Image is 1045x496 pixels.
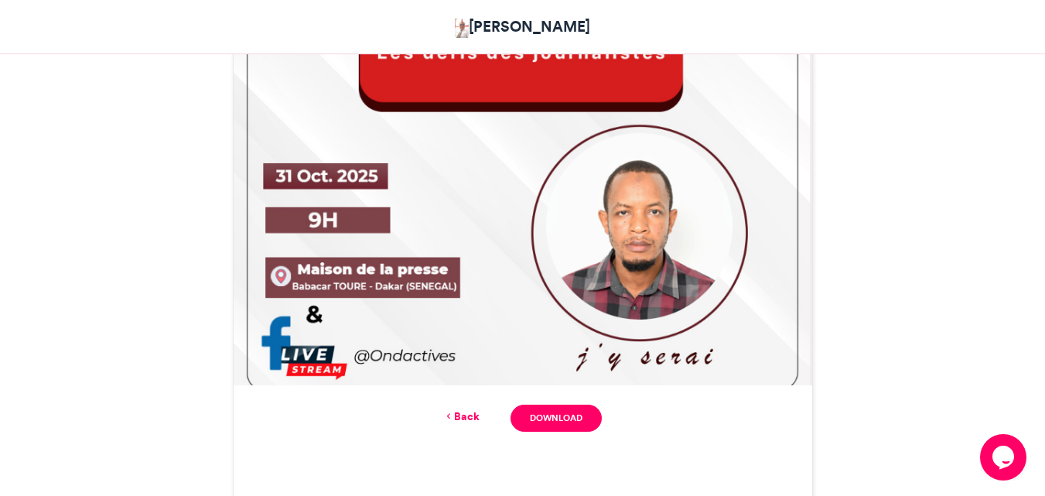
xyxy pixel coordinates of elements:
[980,434,1030,481] iframe: chat widget
[455,15,591,38] a: [PERSON_NAME]
[443,409,480,425] a: Back
[511,405,601,432] a: Download
[455,19,470,38] img: Samuel Adimi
